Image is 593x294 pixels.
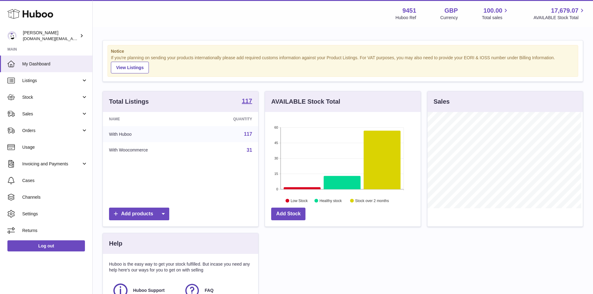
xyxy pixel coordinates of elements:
[247,147,252,153] a: 31
[271,208,305,220] a: Add Stock
[244,131,252,137] a: 117
[275,172,278,176] text: 15
[320,198,342,203] text: Healthy stock
[533,15,586,21] span: AVAILABLE Stock Total
[355,198,389,203] text: Stock over 2 months
[103,126,199,142] td: With Huboo
[23,30,78,42] div: [PERSON_NAME]
[482,6,509,21] a: 100.00 Total sales
[275,156,278,160] text: 30
[551,6,578,15] span: 17,679.07
[22,211,88,217] span: Settings
[22,178,88,184] span: Cases
[291,198,308,203] text: Low Stock
[271,97,340,106] h3: AVAILABLE Stock Total
[533,6,586,21] a: 17,679.07 AVAILABLE Stock Total
[22,144,88,150] span: Usage
[109,261,252,273] p: Huboo is the easy way to get your stock fulfilled. But incase you need any help here's our ways f...
[199,112,258,126] th: Quantity
[276,187,278,191] text: 0
[103,142,199,158] td: With Woocommerce
[22,78,81,84] span: Listings
[275,126,278,129] text: 60
[22,161,81,167] span: Invoicing and Payments
[482,15,509,21] span: Total sales
[205,288,214,293] span: FAQ
[111,62,149,73] a: View Listings
[109,208,169,220] a: Add products
[7,31,17,40] img: amir.ch@gmail.com
[402,6,416,15] strong: 9451
[483,6,502,15] span: 100.00
[22,61,88,67] span: My Dashboard
[103,112,199,126] th: Name
[275,141,278,145] text: 45
[133,288,165,293] span: Huboo Support
[440,15,458,21] div: Currency
[109,97,149,106] h3: Total Listings
[22,228,88,234] span: Returns
[23,36,123,41] span: [DOMAIN_NAME][EMAIL_ADDRESS][DOMAIN_NAME]
[242,98,252,104] strong: 117
[22,194,88,200] span: Channels
[434,97,450,106] h3: Sales
[111,55,575,73] div: If you're planning on sending your products internationally please add required customs informati...
[396,15,416,21] div: Huboo Ref
[22,94,81,100] span: Stock
[109,239,122,248] h3: Help
[7,240,85,251] a: Log out
[242,98,252,105] a: 117
[22,111,81,117] span: Sales
[111,48,575,54] strong: Notice
[22,128,81,134] span: Orders
[444,6,458,15] strong: GBP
